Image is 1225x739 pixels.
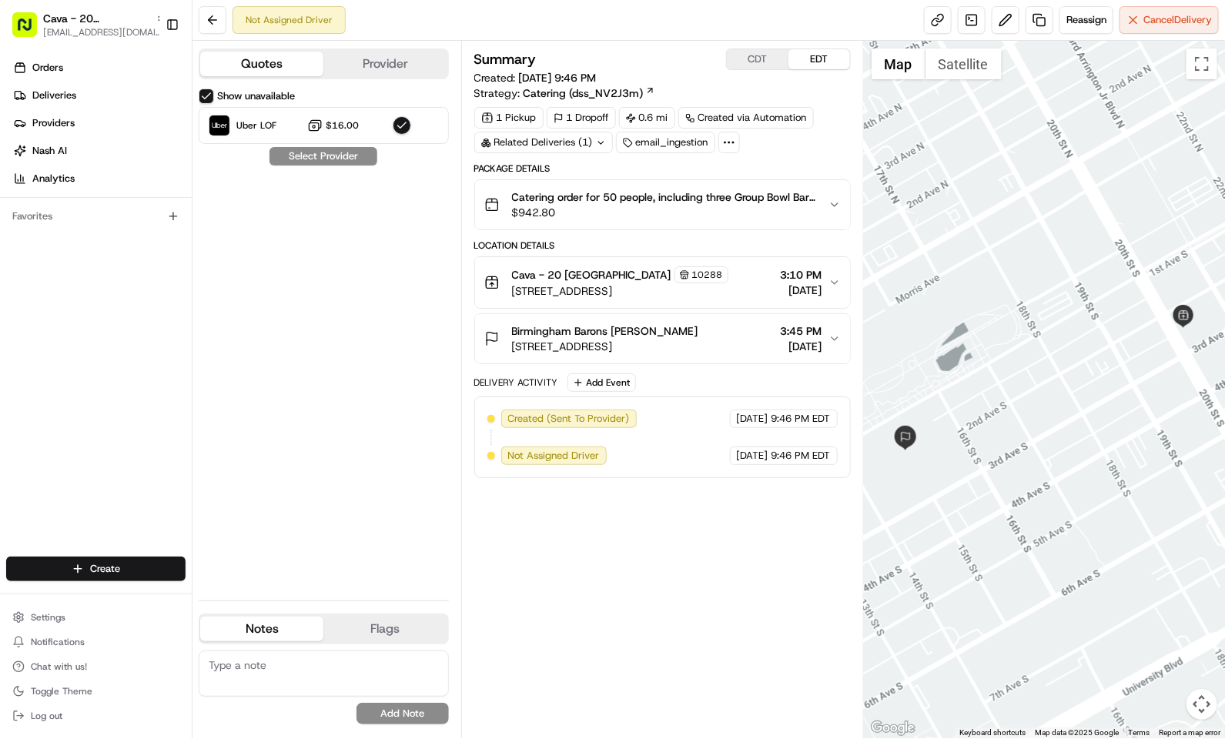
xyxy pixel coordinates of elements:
a: Orders [6,55,192,80]
a: Deliveries [6,83,192,108]
span: Notifications [31,636,85,648]
span: 3:45 PM [781,323,822,339]
button: Reassign [1059,6,1113,34]
a: Terms (opens in new tab) [1128,728,1150,737]
span: Cava - 20 [GEOGRAPHIC_DATA] [512,267,671,283]
p: Welcome 👋 [15,62,280,87]
button: Create [6,557,186,581]
span: Chat with us! [31,660,87,673]
span: Map data ©2025 Google [1035,728,1119,737]
div: email_ingestion [616,132,715,153]
span: [STREET_ADDRESS] [512,339,698,354]
button: Keyboard shortcuts [959,727,1026,738]
button: Show street map [872,48,925,79]
span: Birmingham Barons [PERSON_NAME] [512,323,698,339]
button: Settings [6,607,186,628]
img: Google [868,718,919,738]
img: Nash [15,16,46,47]
span: [DATE] 9:46 PM [519,71,597,85]
div: 0.6 mi [619,107,675,129]
button: Flags [323,617,447,641]
div: We're available if you need us! [52,163,195,176]
span: Nash AI [32,144,67,158]
span: $942.80 [512,205,816,220]
span: Catering order for 50 people, including three Group Bowl Bars with various proteins (Grilled Chic... [512,189,816,205]
span: Deliveries [32,89,76,102]
span: Analytics [32,172,75,186]
button: Provider [323,52,447,76]
span: [STREET_ADDRESS] [512,283,728,299]
div: 1 Dropoff [547,107,616,129]
button: Start new chat [262,152,280,171]
div: Location Details [474,239,851,252]
span: API Documentation [146,224,247,239]
a: Powered byPylon [109,261,186,273]
span: [DATE] [737,412,768,426]
a: Open this area in Google Maps (opens a new window) [868,718,919,738]
span: Settings [31,611,65,624]
div: Package Details [474,162,851,175]
span: Cancel Delivery [1143,13,1212,27]
span: 10288 [692,269,723,281]
button: Notifications [6,631,186,653]
button: Notes [200,617,323,641]
button: Map camera controls [1187,689,1217,720]
a: Nash AI [6,139,192,163]
span: $16.00 [326,119,359,132]
span: Not Assigned Driver [508,449,600,463]
span: Created (Sent To Provider) [508,412,630,426]
button: Chat with us! [6,656,186,677]
a: Analytics [6,166,192,191]
h3: Summary [474,52,537,66]
span: Orders [32,61,63,75]
button: Cava - 20 [GEOGRAPHIC_DATA]10288[STREET_ADDRESS]3:10 PM[DATE] [475,257,850,308]
span: Reassign [1066,13,1106,27]
a: 📗Knowledge Base [9,218,124,246]
span: Log out [31,710,62,722]
button: Cava - 20 [GEOGRAPHIC_DATA] [43,11,149,26]
span: Toggle Theme [31,685,92,697]
button: Toggle fullscreen view [1187,48,1217,79]
span: Knowledge Base [31,224,118,239]
button: [EMAIL_ADDRESS][DOMAIN_NAME] [43,26,166,38]
button: Cava - 20 [GEOGRAPHIC_DATA][EMAIL_ADDRESS][DOMAIN_NAME] [6,6,159,43]
img: Uber LOF [209,115,229,135]
a: Report a map error [1159,728,1220,737]
span: Create [90,562,120,576]
button: Birmingham Barons [PERSON_NAME][STREET_ADDRESS]3:45 PM[DATE] [475,314,850,363]
span: [DATE] [781,339,822,354]
span: Providers [32,116,75,130]
div: Delivery Activity [474,376,558,389]
button: Show satellite imagery [925,48,1002,79]
a: Created via Automation [678,107,814,129]
button: EDT [788,49,850,69]
a: Catering (dss_NV2J3m) [524,85,655,101]
button: CDT [727,49,788,69]
span: Catering (dss_NV2J3m) [524,85,644,101]
span: Created: [474,70,597,85]
button: Catering order for 50 people, including three Group Bowl Bars with various proteins (Grilled Chic... [475,180,850,229]
span: Uber LOF [236,119,276,132]
span: [DATE] [737,449,768,463]
button: Quotes [200,52,323,76]
span: 9:46 PM EDT [771,412,831,426]
span: Pylon [153,262,186,273]
img: 1736555255976-a54dd68f-1ca7-489b-9aae-adbdc363a1c4 [15,148,43,176]
span: 3:10 PM [781,267,822,283]
button: Log out [6,705,186,727]
button: $16.00 [307,118,359,133]
a: Providers [6,111,192,135]
div: Favorites [6,204,186,229]
div: Strategy: [474,85,655,101]
div: Start new chat [52,148,253,163]
button: CancelDelivery [1120,6,1219,34]
div: 📗 [15,226,28,238]
span: 9:46 PM EDT [771,449,831,463]
input: Clear [40,100,254,116]
div: Related Deliveries (1) [474,132,613,153]
a: 💻API Documentation [124,218,253,246]
label: Show unavailable [217,89,295,103]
